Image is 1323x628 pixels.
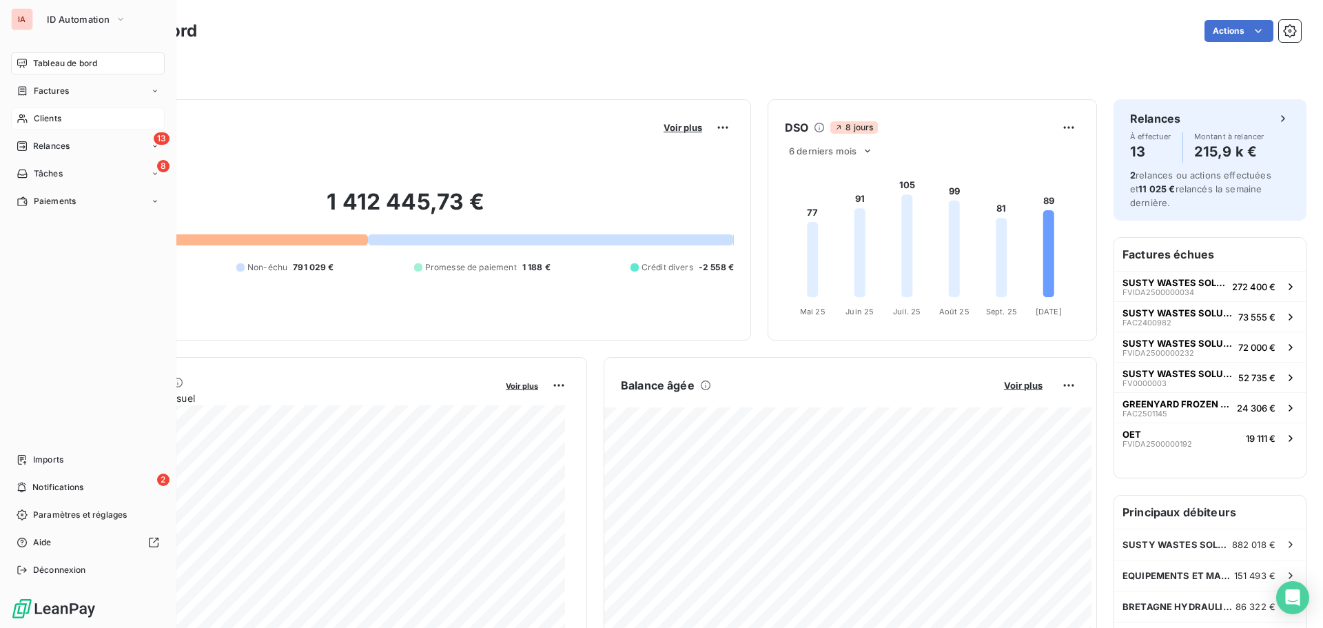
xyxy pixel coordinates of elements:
[154,132,170,145] span: 13
[247,261,287,274] span: Non-échu
[1194,132,1264,141] span: Montant à relancer
[621,377,695,394] h6: Balance âgée
[1130,132,1171,141] span: À effectuer
[1114,238,1306,271] h6: Factures échues
[1130,141,1171,163] h4: 13
[1122,440,1192,448] span: FVIDA2500000192
[33,564,86,576] span: Déconnexion
[659,121,706,134] button: Voir plus
[939,307,970,316] tspan: Août 25
[893,307,921,316] tspan: Juil. 25
[33,509,127,521] span: Paramètres et réglages
[699,261,734,274] span: -2 558 €
[1122,368,1233,379] span: SUSTY WASTES SOLUTIONS [GEOGRAPHIC_DATA] (SWS FRANCE)
[1036,307,1062,316] tspan: [DATE]
[1122,429,1141,440] span: OET
[789,145,857,156] span: 6 derniers mois
[1122,307,1233,318] span: SUSTY WASTES SOLUTIONS [GEOGRAPHIC_DATA] (SWS FRANCE)
[1194,141,1264,163] h4: 215,9 k €
[34,168,63,180] span: Tâches
[1234,570,1275,581] span: 151 493 €
[33,140,70,152] span: Relances
[11,598,96,620] img: Logo LeanPay
[1235,601,1275,612] span: 86 322 €
[1114,362,1306,392] button: SUSTY WASTES SOLUTIONS [GEOGRAPHIC_DATA] (SWS FRANCE)FV000000352 735 €
[34,112,61,125] span: Clients
[1114,392,1306,423] button: GREENYARD FROZEN FRANCE SASFAC250114524 306 €
[1130,110,1180,127] h6: Relances
[33,454,63,466] span: Imports
[33,57,97,70] span: Tableau de bord
[11,8,33,30] div: IA
[1114,496,1306,529] h6: Principaux débiteurs
[1122,277,1227,288] span: SUSTY WASTES SOLUTIONS [GEOGRAPHIC_DATA] (SWS FRANCE)
[1114,301,1306,332] button: SUSTY WASTES SOLUTIONS [GEOGRAPHIC_DATA] (SWS FRANCE)FAC240098273 555 €
[32,481,83,494] span: Notifications
[1232,539,1275,550] span: 882 018 €
[800,307,825,316] tspan: Mai 25
[1122,338,1233,349] span: SUSTY WASTES SOLUTIONS [GEOGRAPHIC_DATA] (SWS FRANCE)
[1246,433,1275,444] span: 19 111 €
[1114,332,1306,362] button: SUSTY WASTES SOLUTIONS [GEOGRAPHIC_DATA] (SWS FRANCE)FVIDA250000023272 000 €
[1000,379,1047,392] button: Voir plus
[1122,318,1171,327] span: FAC2400982
[1122,409,1167,418] span: FAC2501145
[1122,398,1231,409] span: GREENYARD FROZEN FRANCE SAS
[785,119,808,136] h6: DSO
[522,261,551,274] span: 1 188 €
[33,536,52,549] span: Aide
[1114,271,1306,301] button: SUSTY WASTES SOLUTIONS [GEOGRAPHIC_DATA] (SWS FRANCE)FVIDA2500000034272 400 €
[78,391,496,405] span: Chiffre d'affaires mensuel
[1276,581,1309,614] div: Open Intercom Messenger
[157,160,170,172] span: 8
[1122,570,1234,581] span: EQUIPEMENTS ET MACHINES DE L'OUEST
[986,307,1017,316] tspan: Sept. 25
[1122,349,1194,357] span: FVIDA2500000232
[1204,20,1273,42] button: Actions
[1130,170,1136,181] span: 2
[1237,403,1275,414] span: 24 306 €
[47,14,110,25] span: ID Automation
[11,531,165,554] a: Aide
[78,188,734,230] h2: 1 412 445,73 €
[1232,281,1275,292] span: 272 400 €
[642,261,693,274] span: Crédit divers
[506,381,538,391] span: Voir plus
[1238,342,1275,353] span: 72 000 €
[830,121,877,134] span: 8 jours
[1122,601,1235,612] span: BRETAGNE HYDRAULIQUE
[1122,539,1232,550] span: SUSTY WASTES SOLUTIONS [GEOGRAPHIC_DATA] (SWS FRANCE)
[1122,288,1194,296] span: FVIDA2500000034
[1122,379,1167,387] span: FV0000003
[34,195,76,207] span: Paiements
[1004,380,1043,391] span: Voir plus
[664,122,702,133] span: Voir plus
[425,261,517,274] span: Promesse de paiement
[34,85,69,97] span: Factures
[1130,170,1271,208] span: relances ou actions effectuées et relancés la semaine dernière.
[845,307,874,316] tspan: Juin 25
[1138,183,1175,194] span: 11 025 €
[502,379,542,392] button: Voir plus
[1238,312,1275,323] span: 73 555 €
[1238,372,1275,383] span: 52 735 €
[1114,423,1306,453] button: OETFVIDA250000019219 111 €
[157,474,170,486] span: 2
[293,261,334,274] span: 791 029 €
